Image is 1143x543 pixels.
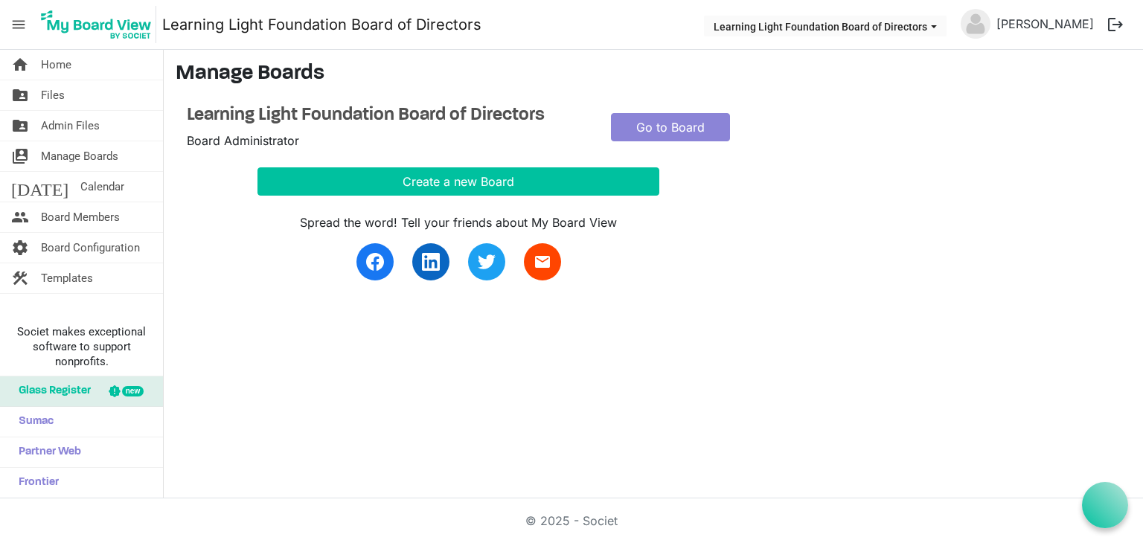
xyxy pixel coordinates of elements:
span: Board Configuration [41,233,140,263]
span: Board Members [41,202,120,232]
span: Admin Files [41,111,100,141]
button: Learning Light Foundation Board of Directors dropdownbutton [704,16,947,36]
span: Templates [41,263,93,293]
span: folder_shared [11,111,29,141]
span: switch_account [11,141,29,171]
img: linkedin.svg [422,253,440,271]
span: folder_shared [11,80,29,110]
span: people [11,202,29,232]
button: Create a new Board [257,167,659,196]
span: Frontier [11,468,59,498]
span: email [534,253,551,271]
span: Home [41,50,71,80]
img: facebook.svg [366,253,384,271]
span: settings [11,233,29,263]
span: Partner Web [11,437,81,467]
span: Glass Register [11,376,91,406]
span: construction [11,263,29,293]
h3: Manage Boards [176,62,1131,87]
span: [DATE] [11,172,68,202]
span: home [11,50,29,80]
span: Societ makes exceptional software to support nonprofits. [7,324,156,369]
span: Board Administrator [187,133,299,148]
span: menu [4,10,33,39]
a: Go to Board [611,113,730,141]
a: Learning Light Foundation Board of Directors [162,10,481,39]
div: new [122,386,144,396]
a: email [524,243,561,280]
span: Sumac [11,407,54,437]
img: My Board View Logo [36,6,156,43]
img: no-profile-picture.svg [961,9,990,39]
div: Spread the word! Tell your friends about My Board View [257,213,659,231]
a: My Board View Logo [36,6,162,43]
span: Manage Boards [41,141,118,171]
button: logout [1100,9,1131,40]
a: Learning Light Foundation Board of Directors [187,105,589,126]
img: twitter.svg [478,253,496,271]
span: Calendar [80,172,124,202]
a: © 2025 - Societ [525,513,618,528]
a: [PERSON_NAME] [990,9,1100,39]
span: Files [41,80,65,110]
